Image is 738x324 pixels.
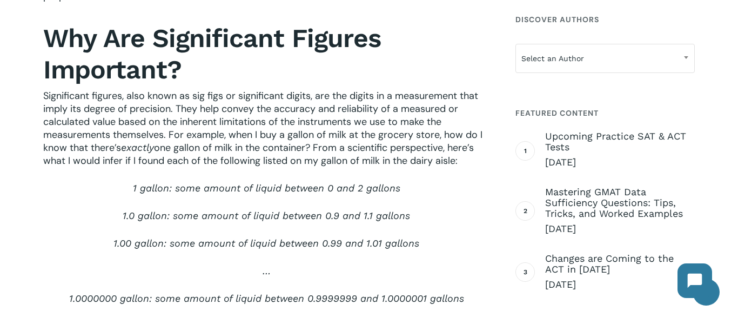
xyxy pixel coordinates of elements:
span: [DATE] [545,156,695,169]
span: Changes are Coming to the ACT in [DATE] [545,253,695,275]
h4: Featured Content [515,103,695,123]
span: exactly [121,142,154,153]
span: 1.0 gallon: some amount of liquid between 0.9 and 1.1 gallons [123,210,410,221]
h4: Discover Authors [515,10,695,29]
span: [DATE] [545,278,695,291]
span: 1.0000000 gallon: some amount of liquid between 0.9999999 and 1.0000001 gallons [69,293,464,304]
span: one gallon of milk in the container? From a scientific perspective, here’s what I would infer if ... [43,141,474,167]
span: Mastering GMAT Data Sufficiency Questions: Tips, Tricks, and Worked Examples [545,187,695,219]
b: Why Are Significant Figures Important? [43,23,381,85]
span: Select an Author [515,44,695,73]
span: 1.00 gallon: some amount of liquid between 0.99 and 1.01 gallons [113,237,419,249]
a: Mastering GMAT Data Sufficiency Questions: Tips, Tricks, and Worked Examples [DATE] [545,187,695,235]
span: Select an Author [516,47,694,70]
span: 1 gallon: some amount of liquid between 0 and 2 gallons [133,182,400,194]
a: Upcoming Practice SAT & ACT Tests [DATE] [545,131,695,169]
span: Significant figures, also known as sig figs or significant digits, are the digits in a measuremen... [43,89,482,154]
a: Changes are Coming to the ACT in [DATE] [DATE] [545,253,695,291]
iframe: Chatbot [667,253,723,309]
span: … [263,265,271,276]
span: [DATE] [545,222,695,235]
span: Upcoming Practice SAT & ACT Tests [545,131,695,153]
